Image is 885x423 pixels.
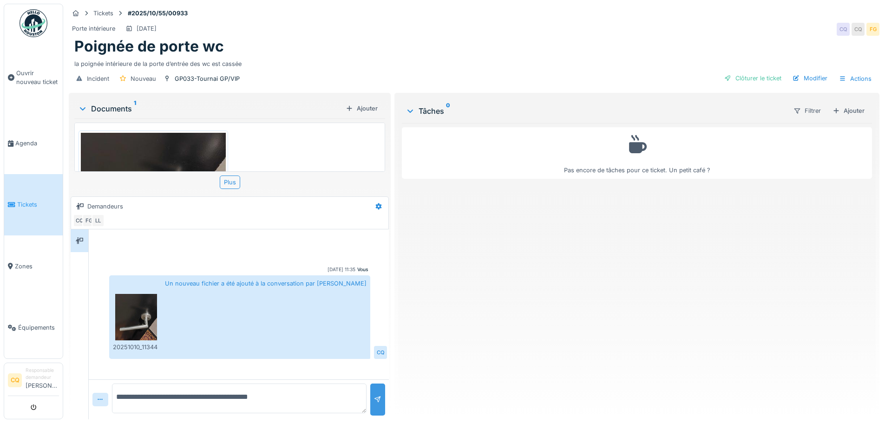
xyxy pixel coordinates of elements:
[374,346,387,359] div: CQ
[789,72,831,85] div: Modifier
[789,104,825,117] div: Filtrer
[17,200,59,209] span: Tickets
[852,23,865,36] div: CQ
[82,214,95,227] div: FG
[78,103,342,114] div: Documents
[835,72,876,85] div: Actions
[4,297,63,358] a: Équipements
[18,323,59,332] span: Équipements
[73,214,86,227] div: CQ
[357,266,368,273] div: Vous
[446,105,450,117] sup: 0
[81,133,226,241] img: 6wu6qwfc8ibu0y2dp6a9i094lhlz
[16,69,59,86] span: Ouvrir nouveau ticket
[4,113,63,174] a: Agenda
[15,139,59,148] span: Agenda
[93,9,113,18] div: Tickets
[20,9,47,37] img: Badge_color-CXgf-gQk.svg
[87,202,123,211] div: Demandeurs
[124,9,191,18] strong: #2025/10/55/00933
[4,235,63,297] a: Zones
[115,294,157,340] img: 6wu6qwfc8ibu0y2dp6a9i094lhlz
[8,373,22,387] li: CQ
[74,38,224,55] h1: Poignée de porte wc
[72,24,115,33] div: Porte intérieure
[87,74,109,83] div: Incident
[829,104,868,117] div: Ajouter
[408,131,866,175] div: Pas encore de tâches pour ce ticket. Un petit café ?
[342,102,381,115] div: Ajouter
[131,74,156,83] div: Nouveau
[26,367,59,394] li: [PERSON_NAME]
[113,343,159,351] div: 20251010_113442.jpg
[4,174,63,235] a: Tickets
[15,262,59,271] span: Zones
[92,214,105,227] div: LL
[74,56,874,68] div: la poignée intérieure de la porte d’entrée des wc est cassée
[137,24,157,33] div: [DATE]
[328,266,355,273] div: [DATE] 11:35
[134,103,136,114] sup: 1
[109,275,370,359] div: Un nouveau fichier a été ajouté à la conversation par [PERSON_NAME]
[26,367,59,381] div: Responsable demandeur
[4,42,63,113] a: Ouvrir nouveau ticket
[837,23,850,36] div: CQ
[8,367,59,396] a: CQ Responsable demandeur[PERSON_NAME]
[175,74,240,83] div: GP033-Tournai GP/VIP
[721,72,785,85] div: Clôturer le ticket
[866,23,879,36] div: FG
[406,105,786,117] div: Tâches
[220,176,240,189] div: Plus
